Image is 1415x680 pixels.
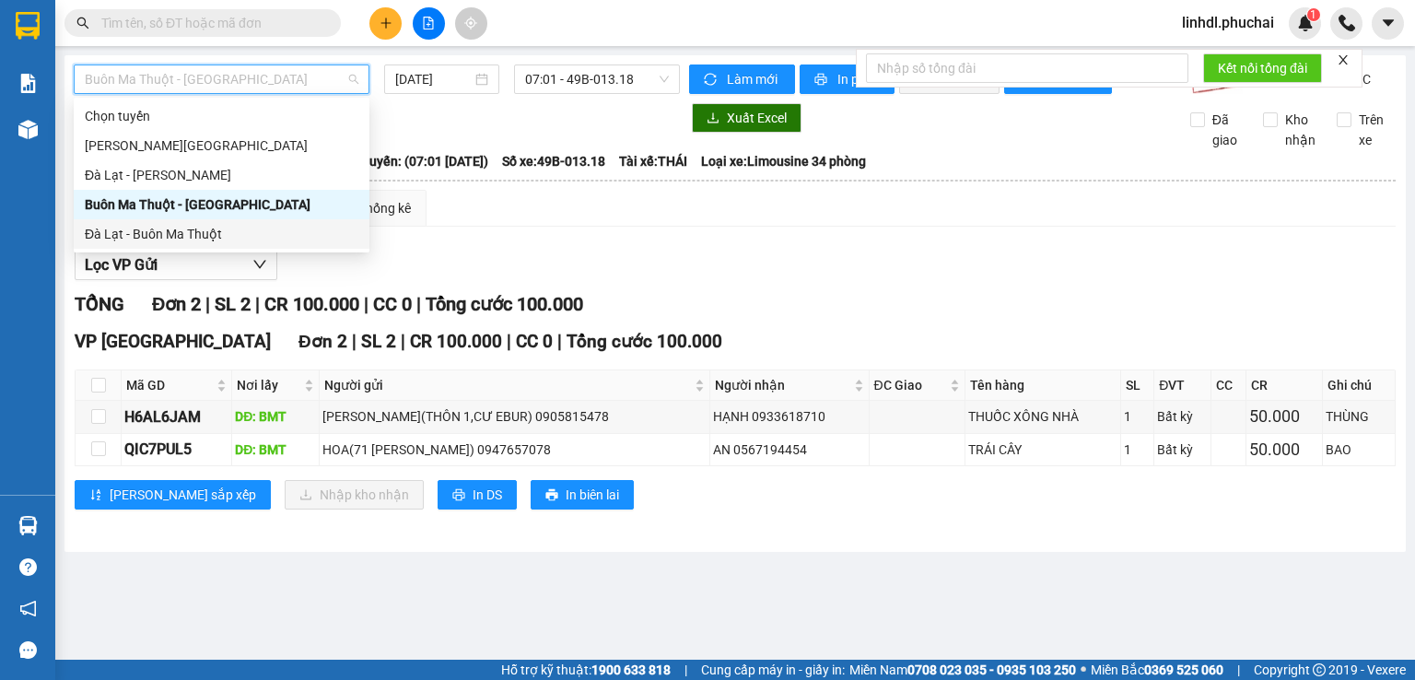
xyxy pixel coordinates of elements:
[907,662,1076,677] strong: 0708 023 035 - 0935 103 250
[1297,15,1314,31] img: icon-new-feature
[464,17,477,29] span: aim
[19,558,37,576] span: question-circle
[1218,58,1307,78] span: Kết nối tổng đài
[1124,440,1151,460] div: 1
[1203,53,1322,83] button: Kết nối tổng đài
[713,406,865,427] div: HẠNH 0933618710
[18,120,38,139] img: warehouse-icon
[502,151,605,171] span: Số xe: 49B-013.18
[1167,11,1289,34] span: linhdl.phuchai
[18,74,38,93] img: solution-icon
[1326,406,1392,427] div: THÙNG
[1351,110,1397,150] span: Trên xe
[501,660,671,680] span: Hỗ trợ kỹ thuật:
[1091,660,1223,680] span: Miền Bắc
[110,485,256,505] span: [PERSON_NAME] sắp xếp
[322,440,707,460] div: HOA(71 [PERSON_NAME]) 0947657078
[75,331,271,352] span: VP [GEOGRAPHIC_DATA]
[1307,8,1320,21] sup: 1
[426,293,583,315] span: Tổng cước 100.000
[1237,660,1240,680] span: |
[1372,7,1404,40] button: caret-down
[85,224,358,244] div: Đà Lạt - Buôn Ma Thuột
[285,480,424,510] button: downloadNhập kho nhận
[849,660,1076,680] span: Miền Nam
[74,219,369,249] div: Đà Lạt - Buôn Ma Thuột
[364,293,368,315] span: |
[126,375,213,395] span: Mã GD
[525,65,670,93] span: 07:01 - 49B-013.18
[866,53,1188,83] input: Nhập số tổng đài
[352,331,357,352] span: |
[369,7,402,40] button: plus
[507,331,511,352] span: |
[1310,8,1316,21] span: 1
[1144,662,1223,677] strong: 0369 525 060
[684,660,687,680] span: |
[1380,15,1397,31] span: caret-down
[837,69,880,89] span: In phơi
[85,194,358,215] div: Buôn Ma Thuột - [GEOGRAPHIC_DATA]
[237,375,300,395] span: Nơi lấy
[89,488,102,503] span: sort-ascending
[235,406,316,427] div: DĐ: BMT
[401,331,405,352] span: |
[438,480,517,510] button: printerIn DS
[516,331,553,352] span: CC 0
[455,7,487,40] button: aim
[692,103,801,133] button: downloadXuất Excel
[727,108,787,128] span: Xuất Excel
[874,375,946,395] span: ĐC Giao
[16,12,40,40] img: logo-vxr
[395,69,471,89] input: 11/09/2025
[1313,663,1326,676] span: copyright
[74,131,369,160] div: Gia Lai - Đà Lạt
[727,69,780,89] span: Làm mới
[1249,437,1319,463] div: 50.000
[298,331,347,352] span: Đơn 2
[1246,370,1323,401] th: CR
[380,17,392,29] span: plus
[85,65,358,93] span: Buôn Ma Thuột - Đà Lạt
[800,64,895,94] button: printerIn phơi
[74,190,369,219] div: Buôn Ma Thuột - Đà Lạt
[354,151,488,171] span: Chuyến: (07:01 [DATE])
[1157,440,1207,460] div: Bất kỳ
[74,160,369,190] div: Đà Lạt - Gia Lai
[85,106,358,126] div: Chọn tuyến
[19,641,37,659] span: message
[205,293,210,315] span: |
[566,485,619,505] span: In biên lai
[545,488,558,503] span: printer
[1323,370,1396,401] th: Ghi chú
[416,293,421,315] span: |
[85,165,358,185] div: Đà Lạt - [PERSON_NAME]
[122,401,232,433] td: H6AL6JAM
[968,440,1118,460] div: TRÁI CÂY
[1326,440,1392,460] div: BAO
[422,17,435,29] span: file-add
[410,331,502,352] span: CR 100.000
[76,17,89,29] span: search
[1337,53,1350,66] span: close
[619,151,687,171] span: Tài xế: THÁI
[85,253,158,276] span: Lọc VP Gửi
[814,73,830,88] span: printer
[361,331,396,352] span: SL 2
[965,370,1122,401] th: Tên hàng
[1278,110,1323,150] span: Kho nhận
[707,111,719,126] span: download
[75,293,124,315] span: TỔNG
[1211,370,1247,401] th: CC
[235,440,316,460] div: DĐ: BMT
[704,73,719,88] span: sync
[18,516,38,535] img: warehouse-icon
[255,293,260,315] span: |
[531,480,634,510] button: printerIn biên lai
[557,331,562,352] span: |
[101,13,319,33] input: Tìm tên, số ĐT hoặc mã đơn
[1157,406,1207,427] div: Bất kỳ
[591,662,671,677] strong: 1900 633 818
[75,251,277,280] button: Lọc VP Gửi
[701,660,845,680] span: Cung cấp máy in - giấy in:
